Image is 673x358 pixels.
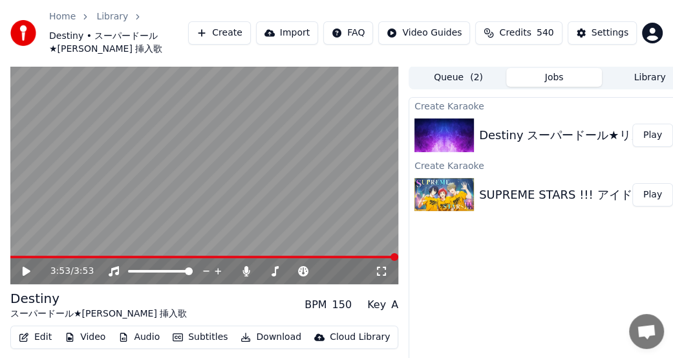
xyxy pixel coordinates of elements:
button: Video Guides [378,21,470,45]
div: Cloud Library [330,331,390,344]
button: FAQ [323,21,373,45]
span: Credits [499,27,531,39]
span: ( 2 ) [470,71,483,84]
div: Destiny [10,289,187,308]
span: 540 [537,27,554,39]
button: Settings [568,21,637,45]
button: Credits540 [475,21,562,45]
span: 3:53 [50,265,70,278]
div: A [391,297,398,313]
button: Edit [14,328,57,346]
span: 3:53 [74,265,94,278]
div: BPM [304,297,326,313]
a: Library [96,10,128,23]
nav: breadcrumb [49,10,188,56]
button: Audio [113,328,165,346]
a: チャットを開く [629,314,664,349]
div: スーパードール★[PERSON_NAME] 挿入歌 [10,308,187,320]
button: Create [188,21,251,45]
button: Subtitles [167,328,233,346]
button: Jobs [506,68,602,87]
button: Download [235,328,306,346]
span: Destiny • スーパードール★[PERSON_NAME] 挿入歌 [49,30,188,56]
button: Play [632,124,673,147]
div: 150 [332,297,352,313]
img: youka [10,20,36,46]
button: Video [59,328,111,346]
div: Settings [592,27,628,39]
button: Queue [411,68,506,87]
div: Key [367,297,386,313]
button: Import [256,21,318,45]
a: Home [49,10,76,23]
button: Play [632,183,673,207]
div: / [50,265,81,278]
